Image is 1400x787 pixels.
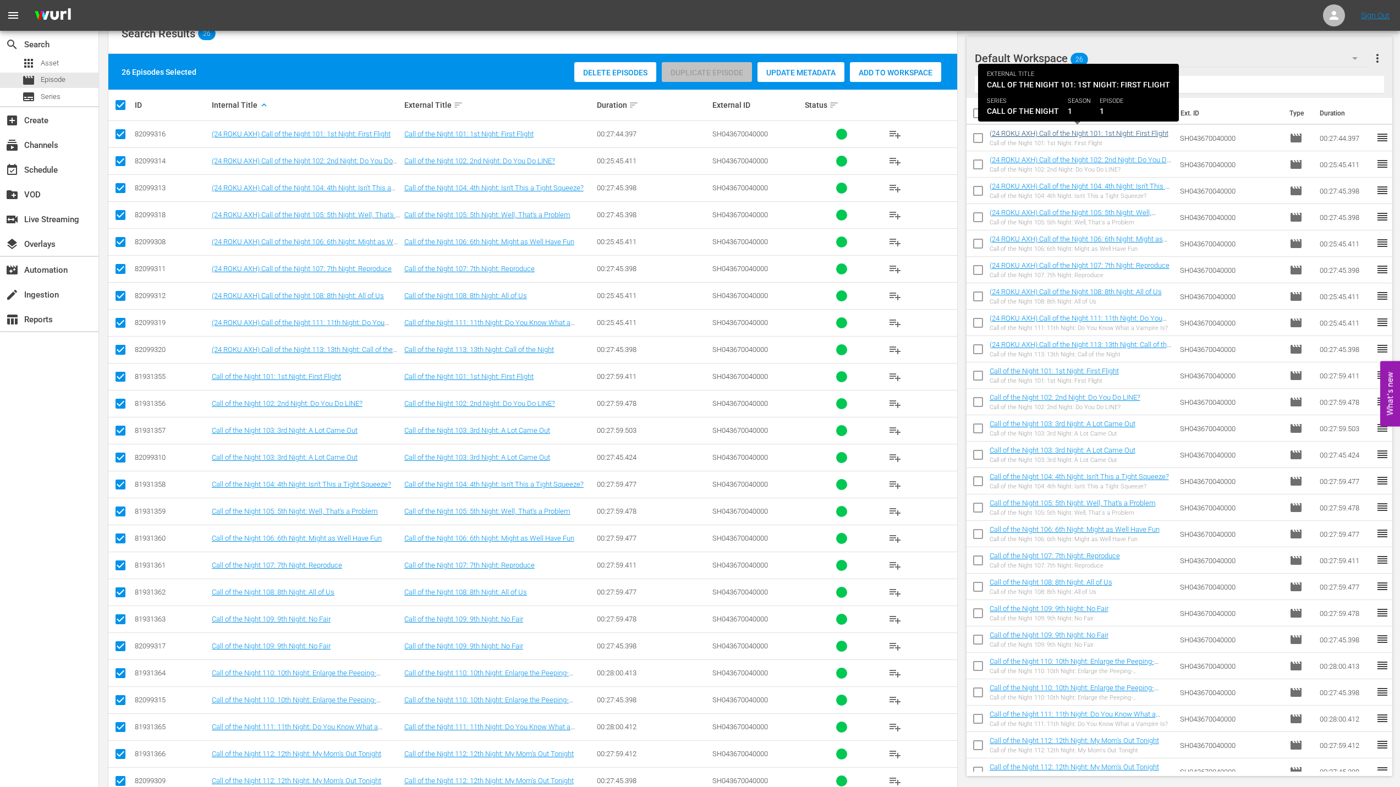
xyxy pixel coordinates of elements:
[22,74,35,87] span: Episode
[1315,283,1376,310] td: 00:25:45.411
[41,58,59,69] span: Asset
[1289,131,1303,145] span: movie
[1289,422,1303,435] span: Episode
[990,324,1172,332] div: Call of the Night 111: 11th Night: Do You Know What a Vampire Is?
[1376,316,1389,329] span: reorder
[1376,395,1389,408] span: reorder
[990,604,1108,613] a: Call of the Night 109: 9th Night: No Fair
[212,345,397,362] a: (24 ROKU AXH) Call of the Night 113: 13th Night: Call of the Night
[888,694,902,707] span: playlist_add
[597,211,709,219] div: 00:27:45.398
[990,525,1160,533] a: Call of the Night 106: 6th Night: Might as Well Have Fun
[712,101,801,109] div: External ID
[404,238,574,246] a: Call of the Night 106: 6th Night: Might as Well Have Fun
[597,291,709,300] div: 00:25:45.411
[135,238,208,246] div: 82099308
[1376,157,1389,170] span: reorder
[882,579,908,606] button: playlist_add
[882,444,908,471] button: playlist_add
[712,291,768,300] span: SH043670040000
[6,213,19,226] span: Live Streaming
[1289,527,1303,541] span: Episode
[1176,125,1285,151] td: SH043670040000
[212,238,400,254] a: (24 ROKU AXH) Call of the Night 106: 6th Night: Might as Well Have Fun
[990,340,1171,357] a: (24 ROKU AXH) Call of the Night 113: 13th Night: Call of the Night
[1289,369,1303,382] span: Episode
[1176,310,1285,336] td: SH043670040000
[882,310,908,336] button: playlist_add
[990,430,1135,437] div: Call of the Night 103: 3rd Night: A Lot Came Out
[712,265,768,273] span: SH043670040000
[135,453,208,461] div: 82099310
[1176,442,1285,468] td: SH043670040000
[135,265,208,273] div: 82099311
[212,696,381,712] a: Call of the Night 110: 10th Night: Enlarge the Peeping-[PERSON_NAME] Photos
[1289,501,1303,514] span: Episode
[41,91,61,102] span: Series
[712,318,768,327] span: SH043670040000
[212,265,392,273] a: (24 ROKU AXH) Call of the Night 107: 7th Night: Reproduce
[712,453,768,461] span: SH043670040000
[990,472,1169,481] a: Call of the Night 104: 4th Night: Isn't This a Tight Squeeze?
[212,723,382,739] a: Call of the Night 111: 11th Night: Do You Know What a Vampire Is?
[882,390,908,417] button: playlist_add
[212,211,400,227] a: (24 ROKU AXH) Call of the Night 105: 5th Night: Well, That's a Problem
[888,451,902,464] span: playlist_add
[990,509,1156,516] div: Call of the Night 105: 5th Night: Well, That's a Problem
[597,318,709,327] div: 00:25:45.411
[990,182,1170,199] a: (24 ROKU AXH) Call of the Night 104: 4th Night: Isn't This a Tight Squeeze?
[882,175,908,201] button: playlist_add
[404,211,570,219] a: Call of the Night 105: 5th Night: Well, That's a Problem
[1315,125,1376,151] td: 00:27:44.397
[990,736,1159,745] a: Call of the Night 112: 12th Night: My Mom's Out Tonight
[212,750,381,758] a: Call of the Night 112: 12th Night: My Mom's Out Tonight
[453,100,463,110] span: sort
[888,316,902,329] span: playlist_add
[404,345,554,354] a: Call of the Night 113: 13th Night: Call of the Night
[990,446,1135,454] a: Call of the Night 103: 3rd Night: A Lot Came Out
[6,238,19,251] span: Overlays
[597,480,709,488] div: 00:27:59.477
[662,62,752,82] button: Duplicate Episode
[1315,389,1376,415] td: 00:27:59.478
[404,426,550,434] a: Call of the Night 103: 3rd Night: A Lot Came Out
[404,534,574,542] a: Call of the Night 106: 6th Night: Might as Well Have Fun
[135,318,208,327] div: 82099319
[22,90,35,103] span: Series
[1176,230,1285,257] td: SH043670040000
[597,238,709,246] div: 00:25:45.411
[882,148,908,174] button: playlist_add
[990,456,1135,464] div: Call of the Night 103: 3rd Night: A Lot Came Out
[882,202,908,228] button: playlist_add
[888,235,902,249] span: playlist_add
[404,184,584,192] a: Call of the Night 104: 4th Night: Isn't This a Tight Squeeze?
[882,471,908,498] button: playlist_add
[882,256,908,282] button: playlist_add
[597,157,709,165] div: 00:25:45.411
[1371,45,1384,71] button: more_vert
[882,337,908,363] button: playlist_add
[1315,494,1376,521] td: 00:27:59.478
[888,370,902,383] span: playlist_add
[404,480,584,488] a: Call of the Night 104: 4th Night: Isn't This a Tight Squeeze?
[212,480,391,488] a: Call of the Night 104: 4th Night: Isn't This a Tight Squeeze?
[990,245,1172,252] div: Call of the Night 106: 6th Night: Might as Well Have Fun
[882,633,908,659] button: playlist_add
[1289,475,1303,488] span: Episode
[990,367,1119,375] a: Call of the Night 101: 1st Night: First Flight
[597,399,709,408] div: 00:27:59.478
[404,669,573,685] a: Call of the Night 110: 10th Night: Enlarge the Peeping-[PERSON_NAME] Photos
[882,525,908,552] button: playlist_add
[404,265,535,273] a: Call of the Night 107: 7th Night: Reproduce
[990,219,1172,226] div: Call of the Night 105: 5th Night: Well, That's a Problem
[805,98,879,112] div: Status
[574,62,656,82] button: Delete Episodes
[404,98,594,112] div: External Title
[888,478,902,491] span: playlist_add
[404,588,527,596] a: Call of the Night 108: 8th Night: All of Us
[1289,316,1303,329] span: Episode
[1315,257,1376,283] td: 00:27:45.398
[850,62,941,82] button: Add to Workspace
[1380,361,1400,426] button: Open Feedback Widget
[6,114,19,127] span: Create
